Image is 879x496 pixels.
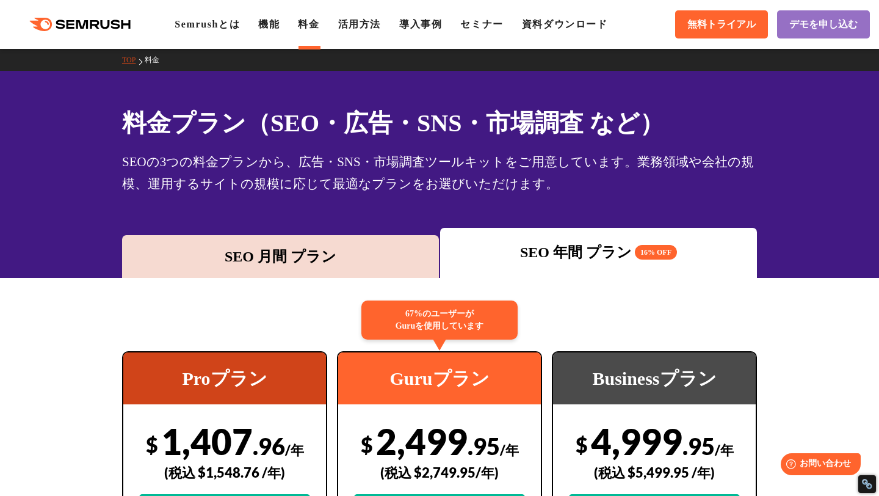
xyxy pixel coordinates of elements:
div: 67%のユーザーが Guruを使用しています [361,301,518,340]
div: (税込 $1,548.76 /年) [139,451,310,494]
a: 機能 [258,19,280,29]
span: デモを申し込む [789,18,858,31]
div: Restore Info Box &#10;&#10;NoFollow Info:&#10; META-Robots NoFollow: &#09;false&#10; META-Robots ... [861,478,873,490]
span: /年 [715,442,734,458]
h1: 料金プラン（SEO・広告・SNS・市場調査 など） [122,105,757,141]
div: SEO 年間 プラン [446,241,751,263]
span: .95 [682,432,715,460]
div: Proプラン [123,352,326,404]
a: 料金 [145,56,168,64]
a: 導入事例 [399,19,442,29]
div: Businessプラン [553,352,756,404]
a: Semrushとは [175,19,240,29]
div: (税込 $5,499.95 /年) [569,451,740,494]
span: 16% OFF [635,245,677,260]
div: Guruプラン [338,352,541,404]
a: TOP [122,56,145,64]
div: (税込 $2,749.95/年) [354,451,525,494]
a: デモを申し込む [777,10,870,38]
a: セミナー [460,19,503,29]
iframe: Help widget launcher [770,448,866,483]
div: SEO 月間 プラン [128,246,433,268]
div: SEOの3つの料金プランから、広告・SNS・市場調査ツールキットをご用意しています。業務領域や会社の規模、運用するサイトの規模に応じて最適なプランをお選びいただけます。 [122,151,757,195]
a: 料金 [298,19,319,29]
span: $ [576,432,588,457]
span: /年 [285,442,304,458]
a: 無料トライアル [675,10,768,38]
span: /年 [500,442,519,458]
span: $ [361,432,373,457]
a: 資料ダウンロード [522,19,608,29]
span: $ [146,432,158,457]
span: .95 [468,432,500,460]
span: 無料トライアル [687,18,756,31]
a: 活用方法 [338,19,381,29]
span: .96 [253,432,285,460]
